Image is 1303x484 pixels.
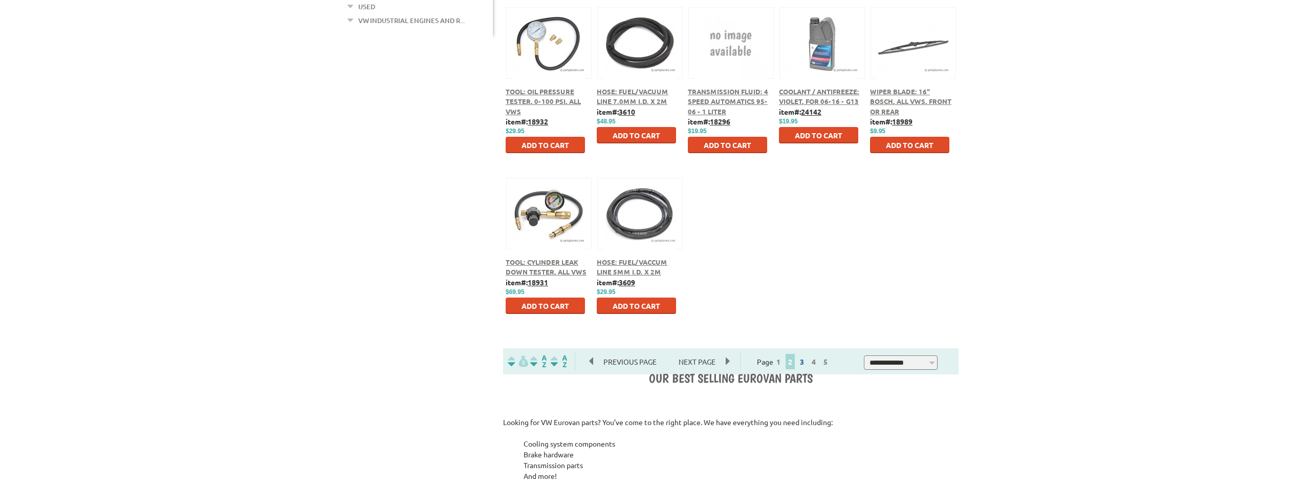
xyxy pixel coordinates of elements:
[528,355,549,367] img: Sort by Headline
[779,87,859,106] a: Coolant / Antifreeze: Violet, for 06-16 - G13
[503,417,959,428] p: Looking for VW Eurovan parts? You’ve come to the right place. We have everything you need including:
[613,301,660,310] span: Add to Cart
[809,357,818,366] a: 4
[774,357,783,366] a: 1
[688,137,767,153] button: Add to Cart
[597,288,616,296] span: $29.95
[688,87,768,116] a: Transmission Fluid: 4 Speed Automatics 95-06 - 1 Liter
[522,140,569,150] span: Add to Cart
[524,449,959,460] li: Brake hardware
[786,354,795,369] span: 2
[870,137,949,153] button: Add to Cart
[619,107,635,116] u: 3610
[801,107,821,116] u: 24142
[358,14,465,27] a: VW Industrial Engines and R...
[597,278,635,287] b: item#:
[597,298,676,314] button: Add to Cart
[506,137,585,153] button: Add to Cart
[506,298,585,314] button: Add to Cart
[597,118,616,125] span: $48.95
[506,128,525,135] span: $29.95
[597,87,668,106] a: Hose: Fuel/Vacuum Line 7.0mm I.D. x 2m
[704,140,751,150] span: Add to Cart
[528,278,548,287] u: 18931
[870,128,885,135] span: $9.95
[668,357,726,366] a: Next Page
[619,278,635,287] u: 3609
[892,117,913,126] u: 18989
[549,355,569,367] img: Sort by Sales Rank
[886,140,933,150] span: Add to Cart
[528,117,548,126] u: 18932
[688,117,730,126] b: item#:
[590,357,668,366] a: Previous Page
[506,288,525,296] span: $69.95
[524,460,959,471] li: Transmission parts
[593,354,667,369] span: Previous Page
[668,354,726,369] span: Next Page
[597,127,676,143] button: Add to Cart
[506,87,581,116] a: Tool: Oil Pressure Tester, 0-100 psi, All VWs
[506,278,548,287] b: item#:
[821,357,830,366] a: 5
[779,107,821,116] b: item#:
[597,258,667,277] a: Hose: Fuel/Vaccum Line 5mm I.D. x 2m
[710,117,730,126] u: 18296
[524,438,959,449] li: Cooling system components
[795,131,842,140] span: Add to Cart
[613,131,660,140] span: Add to Cart
[508,355,528,367] img: filterpricelow.svg
[503,371,959,387] div: OUR BEST SELLING Eurovan PARTS
[870,117,913,126] b: item#:
[506,117,548,126] b: item#:
[740,353,848,370] div: Page
[597,107,635,116] b: item#:
[524,471,959,481] li: And more!
[522,301,569,310] span: Add to Cart
[779,127,858,143] button: Add to Cart
[506,258,587,277] a: Tool: Cylinder Leak Down Tester, All VWs
[870,87,951,116] a: Wiper Blade: 16" Bosch, all VWs, Front or Rear
[688,128,707,135] span: $19.95
[779,118,798,125] span: $19.95
[797,357,807,366] a: 3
